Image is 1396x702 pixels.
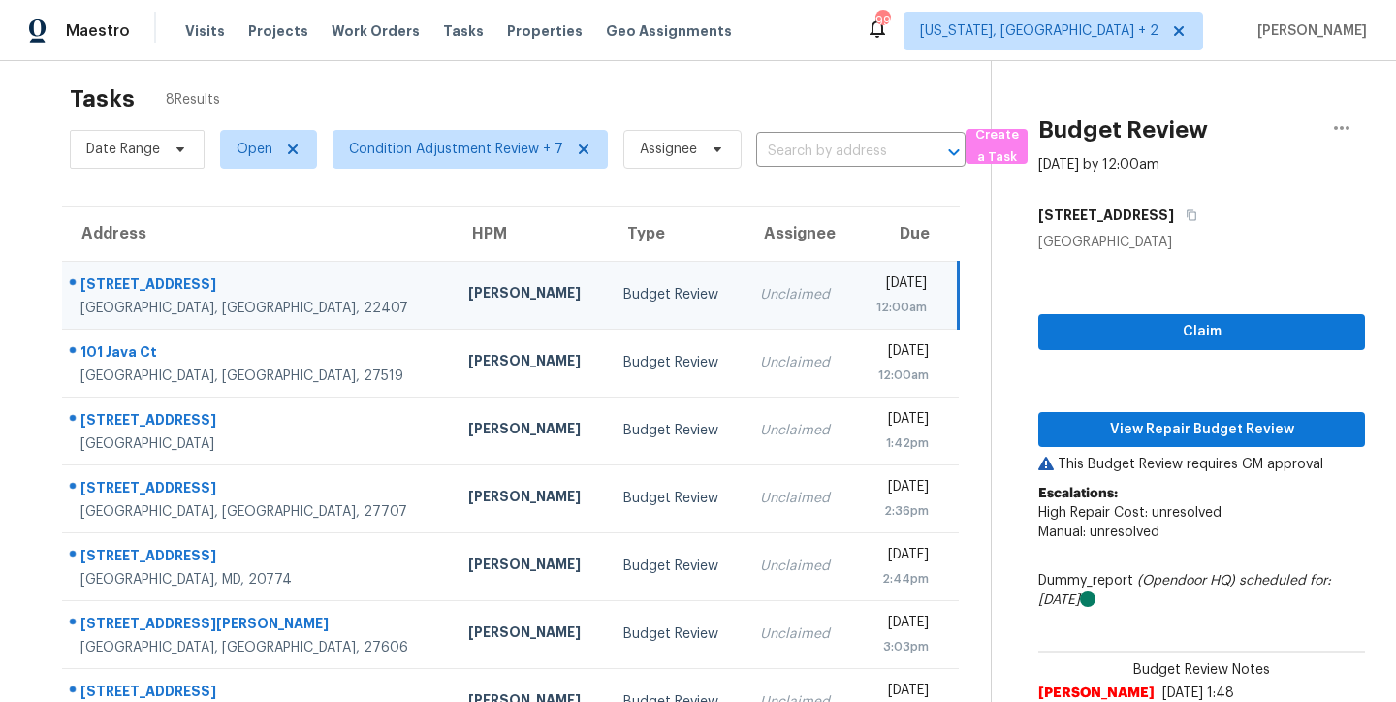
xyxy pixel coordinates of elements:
span: Budget Review Notes [1122,660,1282,680]
th: Due [853,207,959,261]
span: Condition Adjustment Review + 7 [349,140,563,159]
th: HPM [453,207,608,261]
h5: [STREET_ADDRESS] [1038,206,1174,225]
div: [GEOGRAPHIC_DATA], [GEOGRAPHIC_DATA], 27519 [80,367,437,386]
button: Claim [1038,314,1365,350]
button: View Repair Budget Review [1038,412,1365,448]
th: Assignee [745,207,853,261]
span: Properties [507,21,583,41]
div: [GEOGRAPHIC_DATA], MD, 20774 [80,570,437,590]
input: Search by address [756,137,911,167]
div: 12:00am [869,298,927,317]
div: [PERSON_NAME] [468,622,592,647]
span: Manual: unresolved [1038,526,1159,539]
div: [STREET_ADDRESS] [80,478,437,502]
div: Unclaimed [760,421,838,440]
div: [DATE] [869,477,929,501]
div: 2:44pm [869,569,929,589]
i: (Opendoor HQ) [1137,574,1235,588]
span: [US_STATE], [GEOGRAPHIC_DATA] + 2 [920,21,1158,41]
h2: Budget Review [1038,120,1208,140]
div: Budget Review [623,557,729,576]
span: Work Orders [332,21,420,41]
h2: Tasks [70,89,135,109]
div: [DATE] [869,613,929,637]
span: Visits [185,21,225,41]
span: Date Range [86,140,160,159]
span: Assignee [640,140,697,159]
div: [DATE] [869,545,929,569]
div: Unclaimed [760,285,838,304]
b: Escalations: [1038,487,1118,500]
button: Open [940,139,968,166]
div: [GEOGRAPHIC_DATA], [GEOGRAPHIC_DATA], 27606 [80,638,437,657]
div: Budget Review [623,489,729,508]
div: [GEOGRAPHIC_DATA] [1038,233,1365,252]
span: Open [237,140,272,159]
div: 1:42pm [869,433,929,453]
div: 99 [875,12,889,31]
div: Budget Review [623,285,729,304]
span: Projects [248,21,308,41]
div: 3:03pm [869,637,929,656]
div: Unclaimed [760,557,838,576]
div: [STREET_ADDRESS] [80,274,437,299]
div: Unclaimed [760,489,838,508]
div: [STREET_ADDRESS] [80,410,437,434]
div: [PERSON_NAME] [468,555,592,579]
div: [GEOGRAPHIC_DATA] [80,434,437,454]
div: [PERSON_NAME] [468,283,592,307]
span: High Repair Cost: unresolved [1038,506,1221,520]
div: Unclaimed [760,353,838,372]
div: Unclaimed [760,624,838,644]
div: [STREET_ADDRESS] [80,546,437,570]
p: This Budget Review requires GM approval [1038,455,1365,474]
button: Copy Address [1174,198,1200,233]
span: View Repair Budget Review [1054,418,1349,442]
div: Budget Review [623,624,729,644]
div: Budget Review [623,353,729,372]
span: Tasks [443,24,484,38]
button: Create a Task [966,129,1028,164]
div: [GEOGRAPHIC_DATA], [GEOGRAPHIC_DATA], 22407 [80,299,437,318]
div: 2:36pm [869,501,929,521]
div: 101 Java Ct [80,342,437,367]
div: Dummy_report [1038,571,1365,610]
div: 12:00am [869,366,929,385]
div: [DATE] [869,341,929,366]
div: [PERSON_NAME] [468,419,592,443]
div: [DATE] [869,409,929,433]
span: Maestro [66,21,130,41]
span: [DATE] 1:48 [1162,686,1234,700]
th: Address [62,207,453,261]
span: Claim [1054,320,1349,344]
th: Type [608,207,745,261]
span: 8 Results [166,90,220,110]
div: Budget Review [623,421,729,440]
span: Create a Task [975,124,1018,169]
div: [GEOGRAPHIC_DATA], [GEOGRAPHIC_DATA], 27707 [80,502,437,522]
div: [PERSON_NAME] [468,487,592,511]
div: [PERSON_NAME] [468,351,592,375]
span: Geo Assignments [606,21,732,41]
div: [STREET_ADDRESS][PERSON_NAME] [80,614,437,638]
span: [PERSON_NAME] [1250,21,1367,41]
div: [DATE] [869,273,927,298]
div: [DATE] by 12:00am [1038,155,1159,175]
